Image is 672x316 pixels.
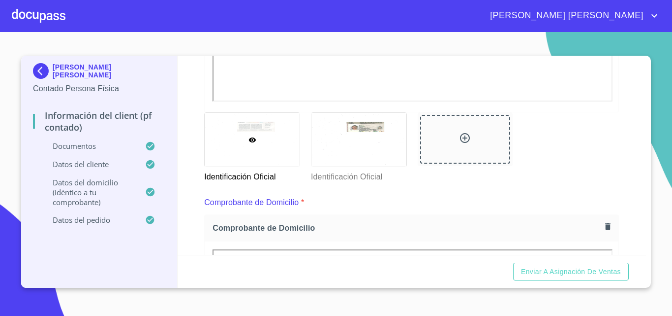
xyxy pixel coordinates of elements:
p: Identificación Oficial [204,167,299,183]
button: Enviar a Asignación de Ventas [513,263,629,281]
span: [PERSON_NAME] [PERSON_NAME] [483,8,648,24]
span: Comprobante de Domicilio [213,223,601,233]
img: Docupass spot blue [33,63,53,79]
img: Identificación Oficial [311,113,406,167]
p: Datos del pedido [33,215,145,225]
p: [PERSON_NAME] [PERSON_NAME] [53,63,165,79]
p: Información del Client (PF contado) [33,109,165,133]
span: Enviar a Asignación de Ventas [521,266,621,278]
p: Comprobante de Domicilio [204,197,299,209]
button: account of current user [483,8,660,24]
p: Contado Persona Física [33,83,165,95]
div: [PERSON_NAME] [PERSON_NAME] [33,63,165,83]
p: Identificación Oficial [311,167,406,183]
p: Datos del cliente [33,159,145,169]
p: Documentos [33,141,145,151]
p: Datos del domicilio (idéntico a tu comprobante) [33,177,145,207]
